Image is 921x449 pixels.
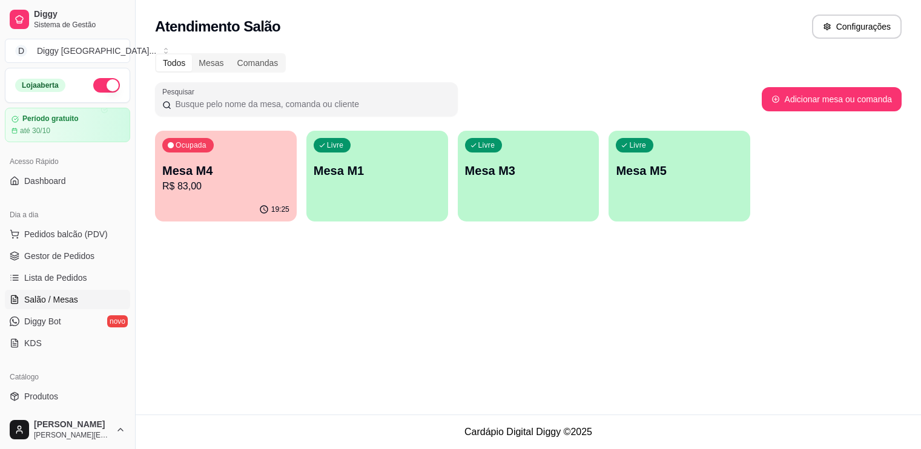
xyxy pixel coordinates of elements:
[176,140,206,150] p: Ocupada
[762,87,902,111] button: Adicionar mesa ou comanda
[156,54,192,71] div: Todos
[5,108,130,142] a: Período gratuitoaté 30/10
[162,162,289,179] p: Mesa M4
[155,131,297,221] button: OcupadaMesa M4R$ 83,0019:25
[24,293,78,306] span: Salão / Mesas
[5,5,130,34] a: DiggySistema de Gestão
[93,78,120,93] button: Alterar Status
[5,171,130,191] a: Dashboard
[192,54,230,71] div: Mesas
[34,20,125,30] span: Sistema de Gestão
[15,79,65,92] div: Loja aberta
[327,140,344,150] p: Livre
[629,140,646,150] p: Livre
[5,333,130,353] a: KDS
[34,419,111,430] span: [PERSON_NAME]
[15,45,27,57] span: D
[171,98,451,110] input: Pesquisar
[37,45,156,57] div: Diggy [GEOGRAPHIC_DATA] ...
[162,179,289,194] p: R$ 83,00
[812,15,902,39] button: Configurações
[616,162,743,179] p: Mesa M5
[24,228,108,240] span: Pedidos balcão (PDV)
[314,162,441,179] p: Mesa M1
[24,315,61,327] span: Diggy Bot
[5,152,130,171] div: Acesso Rápido
[271,205,289,214] p: 19:25
[5,268,130,287] a: Lista de Pedidos
[24,250,94,262] span: Gestor de Pedidos
[5,246,130,266] a: Gestor de Pedidos
[231,54,285,71] div: Comandas
[458,131,599,221] button: LivreMesa M3
[5,415,130,444] button: [PERSON_NAME][PERSON_NAME][EMAIL_ADDRESS][DOMAIN_NAME]
[34,430,111,440] span: [PERSON_NAME][EMAIL_ADDRESS][DOMAIN_NAME]
[5,205,130,224] div: Dia a dia
[5,39,130,63] button: Select a team
[34,9,125,20] span: Diggy
[5,224,130,244] button: Pedidos balcão (PDV)
[24,390,58,402] span: Produtos
[306,131,448,221] button: LivreMesa M1
[478,140,495,150] p: Livre
[609,131,750,221] button: LivreMesa M5
[24,272,87,284] span: Lista de Pedidos
[24,337,42,349] span: KDS
[5,408,130,428] a: Complementos
[5,312,130,331] a: Diggy Botnovo
[5,290,130,309] a: Salão / Mesas
[162,87,199,97] label: Pesquisar
[5,387,130,406] a: Produtos
[155,17,280,36] h2: Atendimento Salão
[5,367,130,387] div: Catálogo
[22,114,79,123] article: Período gratuito
[465,162,592,179] p: Mesa M3
[24,175,66,187] span: Dashboard
[20,126,50,136] article: até 30/10
[136,415,921,449] footer: Cardápio Digital Diggy © 2025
